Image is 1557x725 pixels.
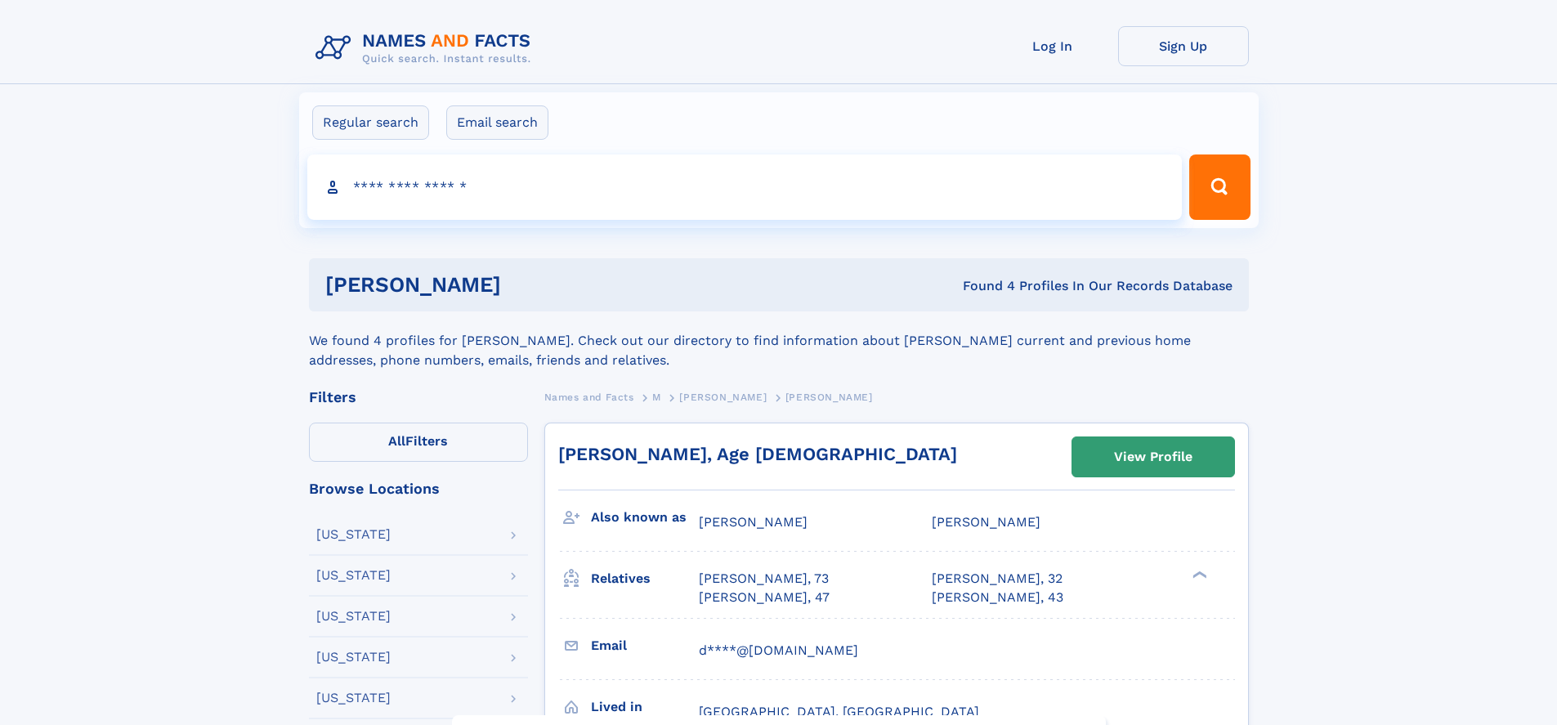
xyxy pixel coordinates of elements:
[652,387,661,407] a: M
[785,392,873,403] span: [PERSON_NAME]
[309,311,1249,370] div: We found 4 profiles for [PERSON_NAME]. Check out our directory to find information about [PERSON_...
[388,433,405,449] span: All
[699,704,979,719] span: [GEOGRAPHIC_DATA], [GEOGRAPHIC_DATA]
[309,481,528,496] div: Browse Locations
[307,154,1183,220] input: search input
[1114,438,1192,476] div: View Profile
[591,693,699,721] h3: Lived in
[987,26,1118,66] a: Log In
[932,514,1040,530] span: [PERSON_NAME]
[652,392,661,403] span: M
[699,570,829,588] a: [PERSON_NAME], 73
[699,589,830,606] a: [PERSON_NAME], 47
[312,105,429,140] label: Regular search
[316,691,391,705] div: [US_STATE]
[932,570,1063,588] a: [PERSON_NAME], 32
[591,565,699,593] h3: Relatives
[316,569,391,582] div: [US_STATE]
[591,632,699,660] h3: Email
[591,503,699,531] h3: Also known as
[1118,26,1249,66] a: Sign Up
[325,275,732,295] h1: [PERSON_NAME]
[1188,570,1208,580] div: ❯
[309,390,528,405] div: Filters
[316,610,391,623] div: [US_STATE]
[309,423,528,462] label: Filters
[316,651,391,664] div: [US_STATE]
[558,444,957,464] a: [PERSON_NAME], Age [DEMOGRAPHIC_DATA]
[932,589,1063,606] a: [PERSON_NAME], 43
[544,387,634,407] a: Names and Facts
[699,514,808,530] span: [PERSON_NAME]
[316,528,391,541] div: [US_STATE]
[309,26,544,70] img: Logo Names and Facts
[732,277,1233,295] div: Found 4 Profiles In Our Records Database
[1189,154,1250,220] button: Search Button
[446,105,548,140] label: Email search
[1072,437,1234,477] a: View Profile
[679,387,767,407] a: [PERSON_NAME]
[679,392,767,403] span: [PERSON_NAME]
